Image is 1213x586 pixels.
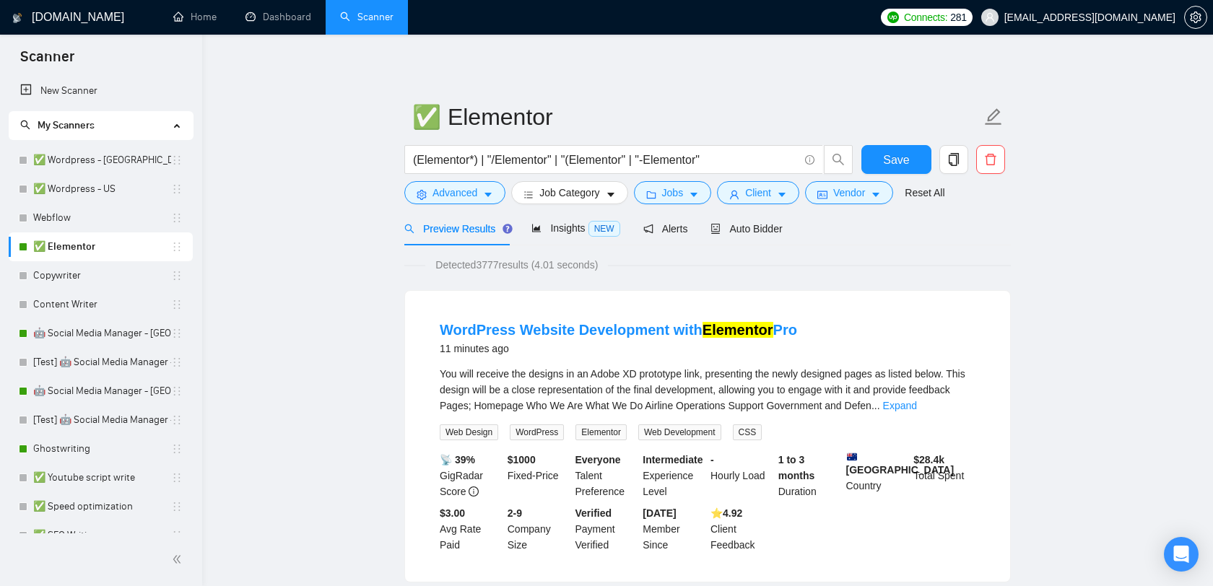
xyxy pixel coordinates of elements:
[710,454,714,465] b: -
[33,463,171,492] a: ✅ Youtube script write
[173,11,217,23] a: homeHome
[984,108,1003,126] span: edit
[9,319,193,348] li: 🤖 Social Media Manager - Europe
[33,146,171,175] a: ✅ Wordpress - [GEOGRAPHIC_DATA]
[417,189,427,200] span: setting
[33,377,171,406] a: 🤖 Social Media Manager - [GEOGRAPHIC_DATA]
[643,223,688,235] span: Alerts
[440,340,797,357] div: 11 minutes ago
[33,261,171,290] a: Copywriter
[825,153,852,166] span: search
[643,454,703,465] b: Intermediate
[483,189,493,200] span: caret-down
[9,377,193,406] li: 🤖 Social Media Manager - America
[171,270,183,281] span: holder
[9,406,193,434] li: [Test] 🤖 Social Media Manager - America
[778,454,815,481] b: 1 to 3 months
[340,11,394,23] a: searchScanner
[171,212,183,224] span: holder
[950,9,966,25] span: 281
[575,454,621,465] b: Everyone
[171,414,183,426] span: holder
[710,507,742,519] b: ⭐️ 4.92
[508,507,522,519] b: 2-9
[38,119,95,131] span: My Scanners
[573,505,640,553] div: Payment Verified
[33,406,171,434] a: [Test] 🤖 Social Media Manager - [GEOGRAPHIC_DATA]
[9,492,193,521] li: ✅ Speed optimization
[171,328,183,339] span: holder
[425,257,608,273] span: Detected 3777 results (4.01 seconds)
[883,400,917,411] a: Expand
[404,181,505,204] button: settingAdvancedcaret-down
[805,181,893,204] button: idcardVendorcaret-down
[871,400,880,411] span: ...
[505,452,573,499] div: Fixed-Price
[573,452,640,499] div: Talent Preference
[12,6,22,30] img: logo
[404,224,414,234] span: search
[511,181,627,204] button: barsJob Categorycaret-down
[634,181,712,204] button: folderJobscaret-down
[440,368,965,411] span: You will receive the designs in an Adobe XD prototype link, presenting the newly designed pages a...
[523,189,534,200] span: bars
[775,452,843,499] div: Duration
[710,224,721,234] span: robot
[913,454,944,465] b: $ 28.4k
[710,223,782,235] span: Auto Bidder
[805,155,814,165] span: info-circle
[20,120,30,130] span: search
[9,261,193,290] li: Copywriter
[171,385,183,397] span: holder
[847,452,857,462] img: 🇦🇺
[861,145,931,174] button: Save
[643,224,653,234] span: notification
[440,454,475,465] b: 📡 39%
[20,76,181,105] a: New Scanner
[432,185,477,201] span: Advanced
[20,119,95,131] span: My Scanners
[646,189,656,200] span: folder
[638,424,721,440] span: Web Development
[883,151,909,169] span: Save
[887,12,899,23] img: upwork-logo.png
[977,153,1004,166] span: delete
[777,189,787,200] span: caret-down
[745,185,771,201] span: Client
[33,319,171,348] a: 🤖 Social Media Manager - [GEOGRAPHIC_DATA]
[717,181,799,204] button: userClientcaret-down
[708,505,775,553] div: Client Feedback
[843,452,911,499] div: Country
[437,452,505,499] div: GigRadar Score
[9,175,193,204] li: ✅ Wordpress - US
[531,222,619,234] span: Insights
[9,46,86,76] span: Scanner
[440,507,465,519] b: $3.00
[733,424,762,440] span: CSS
[640,452,708,499] div: Experience Level
[606,189,616,200] span: caret-down
[9,146,193,175] li: ✅ Wordpress - Europe
[33,175,171,204] a: ✅ Wordpress - US
[575,424,627,440] span: Elementor
[33,232,171,261] a: ✅ Elementor
[643,507,676,519] b: [DATE]
[412,99,981,135] input: Scanner name...
[440,366,975,414] div: You will receive the designs in an Adobe XD prototype link, presenting the newly designed pages a...
[871,189,881,200] span: caret-down
[33,492,171,521] a: ✅ Speed optimization
[575,507,612,519] b: Verified
[440,322,797,338] a: WordPress Website Development withElementorPro
[171,472,183,484] span: holder
[171,183,183,195] span: holder
[171,530,183,541] span: holder
[985,12,995,22] span: user
[171,154,183,166] span: holder
[531,223,542,233] span: area-chart
[910,452,978,499] div: Total Spent
[469,486,479,497] span: info-circle
[939,145,968,174] button: copy
[9,463,193,492] li: ✅ Youtube script write
[9,290,193,319] li: Content Writer
[9,434,193,463] li: Ghostwriting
